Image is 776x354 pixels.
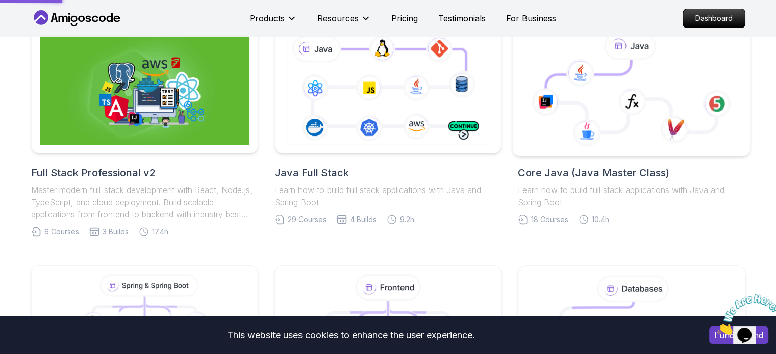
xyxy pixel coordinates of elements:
a: Java Full StackLearn how to build full stack applications with Java and Spring Boot29 Courses4 Bu... [274,26,502,225]
a: Pricing [391,12,418,24]
button: Products [249,12,297,33]
span: 6 Courses [44,227,79,237]
div: This website uses cookies to enhance the user experience. [8,324,694,346]
img: Full Stack Professional v2 [40,35,249,145]
span: 10.4h [592,214,609,225]
p: Learn how to build full stack applications with Java and Spring Boot [274,184,502,208]
p: Dashboard [683,9,745,28]
span: 17.4h [152,227,168,237]
span: 3 Builds [103,227,129,237]
span: 4 Builds [350,214,377,225]
p: Resources [317,12,359,24]
span: 9.2h [400,214,414,225]
iframe: chat widget [713,290,776,339]
p: Master modern full-stack development with React, Node.js, TypeScript, and cloud deployment. Build... [31,184,258,221]
span: 18 Courses [531,214,568,225]
h2: Full Stack Professional v2 [31,166,258,180]
button: Resources [317,12,371,33]
a: Dashboard [683,9,745,28]
p: Learn how to build full stack applications with Java and Spring Boot [518,184,745,208]
button: Accept cookies [709,326,768,344]
a: Core Java (Java Master Class)Learn how to build full stack applications with Java and Spring Boot... [518,26,745,225]
a: For Business [506,12,556,24]
p: Products [249,12,285,24]
span: 29 Courses [288,214,327,225]
h2: Core Java (Java Master Class) [518,166,745,180]
img: Chat attention grabber [4,4,67,44]
a: Full Stack Professional v2Full Stack Professional v2Master modern full-stack development with Rea... [31,26,258,237]
a: Testimonials [438,12,486,24]
h2: Java Full Stack [274,166,502,180]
